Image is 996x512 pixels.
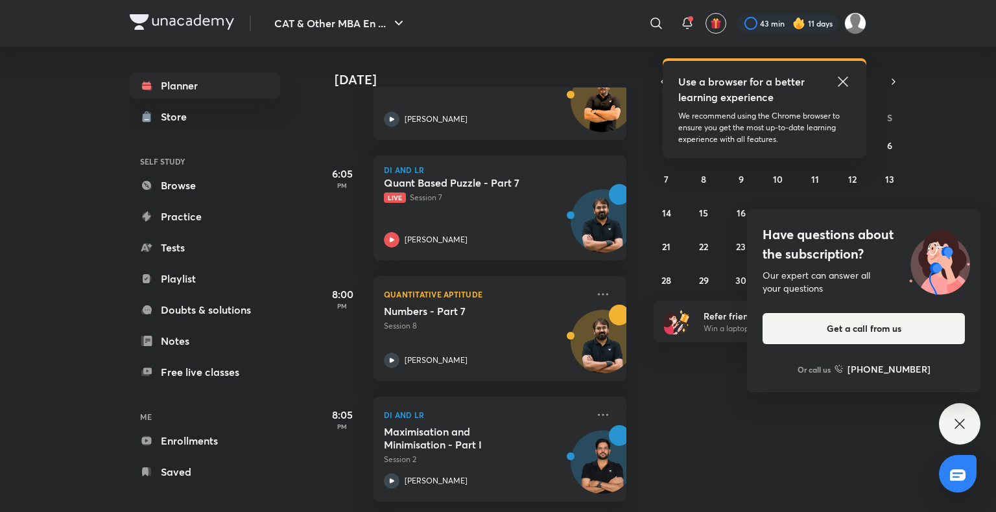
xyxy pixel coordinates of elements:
[316,423,368,430] p: PM
[656,169,677,189] button: September 7, 2025
[704,323,863,334] p: Win a laptop, vouchers & more
[316,302,368,310] p: PM
[844,12,866,34] img: Aparna Dubey
[384,425,545,451] h5: Maximisation and Minimisation - Part I
[571,437,634,500] img: Avatar
[739,173,744,185] abbr: September 9, 2025
[710,17,722,29] img: avatar
[693,236,714,257] button: September 22, 2025
[879,169,900,189] button: September 13, 2025
[571,317,634,379] img: Avatar
[835,362,931,376] a: [PHONE_NUMBER]
[735,274,746,286] abbr: September 30, 2025
[693,202,714,223] button: September 15, 2025
[693,270,714,290] button: September 29, 2025
[405,113,468,125] p: [PERSON_NAME]
[130,73,280,99] a: Planner
[656,202,677,223] button: September 14, 2025
[731,236,752,257] button: September 23, 2025
[879,135,900,156] button: September 6, 2025
[842,202,863,223] button: September 19, 2025
[678,110,851,145] p: We recommend using the Chrome browser to ensure you get the most up-to-date learning experience w...
[384,320,587,332] p: Session 8
[798,364,831,375] p: Or call us
[731,169,752,189] button: September 9, 2025
[656,236,677,257] button: September 21, 2025
[887,111,892,124] abbr: Saturday
[805,202,825,223] button: September 18, 2025
[384,192,587,204] p: Session 7
[705,13,726,34] button: avatar
[384,454,587,465] p: Session 2
[267,10,414,36] button: CAT & Other MBA En ...
[384,407,587,423] p: DI and LR
[731,270,752,290] button: September 30, 2025
[664,308,690,334] img: referral
[701,173,706,185] abbr: September 8, 2025
[704,309,863,323] h6: Refer friends
[384,192,406,203] span: Live
[731,202,752,223] button: September 16, 2025
[763,225,965,264] h4: Have questions about the subscription?
[571,76,634,138] img: Avatar
[405,475,468,487] p: [PERSON_NAME]
[384,305,545,318] h5: Numbers - Part 7
[792,17,805,30] img: streak
[664,173,669,185] abbr: September 7, 2025
[662,240,670,253] abbr: September 21, 2025
[130,297,280,323] a: Doubts & solutions
[384,286,587,302] p: Quantitative Aptitude
[130,428,280,454] a: Enrollments
[887,139,892,152] abbr: September 6, 2025
[699,274,709,286] abbr: September 29, 2025
[571,196,634,259] img: Avatar
[699,240,708,253] abbr: September 22, 2025
[848,207,857,219] abbr: September 19, 2025
[737,207,746,219] abbr: September 16, 2025
[316,407,368,423] h5: 8:05
[774,207,782,219] abbr: September 17, 2025
[130,459,280,485] a: Saved
[161,109,195,124] div: Store
[656,270,677,290] button: September 28, 2025
[130,204,280,229] a: Practice
[405,355,468,366] p: [PERSON_NAME]
[662,207,671,219] abbr: September 14, 2025
[773,173,783,185] abbr: September 10, 2025
[130,328,280,354] a: Notes
[848,173,857,185] abbr: September 12, 2025
[384,176,545,189] h5: Quant Based Puzzle - Part 7
[736,240,746,253] abbr: September 23, 2025
[405,234,468,246] p: [PERSON_NAME]
[130,14,234,33] a: Company Logo
[130,359,280,385] a: Free live classes
[335,72,639,87] h4: [DATE]
[693,169,714,189] button: September 8, 2025
[661,274,671,286] abbr: September 28, 2025
[879,202,900,223] button: September 20, 2025
[130,104,280,130] a: Store
[316,166,368,181] h5: 6:05
[384,166,616,174] p: DI and LR
[884,207,895,219] abbr: September 20, 2025
[130,14,234,30] img: Company Logo
[130,235,280,261] a: Tests
[130,150,280,172] h6: SELF STUDY
[763,313,965,344] button: Get a call from us
[316,286,368,302] h5: 8:00
[130,266,280,292] a: Playlist
[763,269,965,295] div: Our expert can answer all your questions
[316,181,368,189] p: PM
[805,169,825,189] button: September 11, 2025
[768,169,788,189] button: September 10, 2025
[678,74,807,105] h5: Use a browser for a better learning experience
[130,406,280,428] h6: ME
[848,362,931,376] h6: [PHONE_NUMBER]
[768,202,788,223] button: September 17, 2025
[811,207,820,219] abbr: September 18, 2025
[811,173,819,185] abbr: September 11, 2025
[130,172,280,198] a: Browse
[842,169,863,189] button: September 12, 2025
[699,207,708,219] abbr: September 15, 2025
[885,173,894,185] abbr: September 13, 2025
